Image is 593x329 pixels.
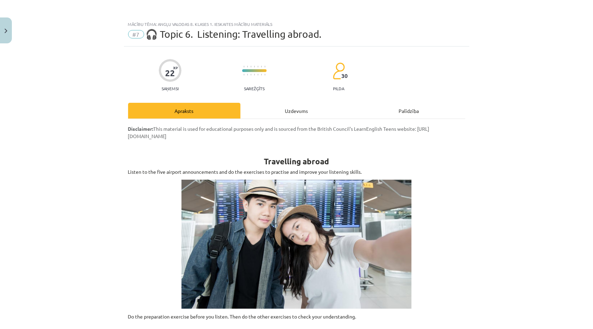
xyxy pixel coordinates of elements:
[264,156,329,166] strong: Travelling abroad
[5,29,7,33] img: icon-close-lesson-0947bae3869378f0d4975bcd49f059093ad1ed9edebbc8119c70593378902aed.svg
[173,66,178,70] span: XP
[128,30,144,38] span: #7
[247,66,248,67] img: icon-short-line-57e1e144782c952c97e751825c79c345078a6d821885a25fce030b3d8c18986b.svg
[254,74,255,76] img: icon-short-line-57e1e144782c952c97e751825c79c345078a6d821885a25fce030b3d8c18986b.svg
[128,313,465,320] p: Do the preparation exercise before you listen. Then do the other exercises to check your understa...
[261,66,262,67] img: icon-short-line-57e1e144782c952c97e751825c79c345078a6d821885a25fce030b3d8c18986b.svg
[128,168,465,176] p: Listen to the five airport announcements and do the exercises to practise and improve your listen...
[341,73,348,79] span: 30
[128,103,240,119] div: Apraksts
[146,28,322,40] span: 🎧 Topic 6. Listening: Travelling abroad.
[333,86,344,91] p: pilda
[353,103,465,119] div: Palīdzība
[128,126,430,139] span: This material is used for educational purposes only and is sourced from the British Council's Lea...
[165,68,175,78] div: 22
[333,62,345,80] img: students-c634bb4e5e11cddfef0936a35e636f08e4e9abd3cc4e673bd6f9a4125e45ecb1.svg
[240,103,353,119] div: Uzdevums
[159,86,181,91] p: Saņemsi
[247,74,248,76] img: icon-short-line-57e1e144782c952c97e751825c79c345078a6d821885a25fce030b3d8c18986b.svg
[261,74,262,76] img: icon-short-line-57e1e144782c952c97e751825c79c345078a6d821885a25fce030b3d8c18986b.svg
[128,126,154,132] strong: Disclaimer:
[254,66,255,67] img: icon-short-line-57e1e144782c952c97e751825c79c345078a6d821885a25fce030b3d8c18986b.svg
[244,86,265,91] p: Sarežģīts
[128,22,465,27] div: Mācību tēma: Angļu valodas 8. klases 1. ieskaites mācību materiāls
